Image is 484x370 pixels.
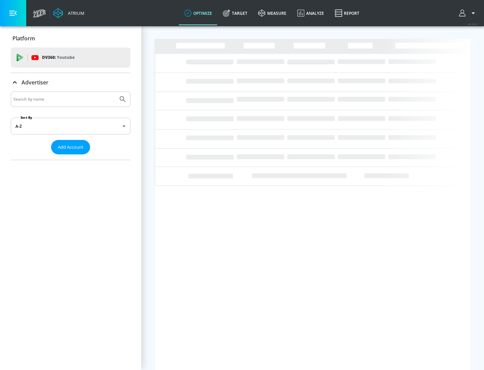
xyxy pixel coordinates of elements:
p: Platform [12,35,35,42]
span: Add Account [58,143,83,151]
span: v 4.24.0 [468,22,477,26]
a: Report [329,1,365,25]
nav: list of Advertiser [11,154,130,160]
label: Sort By [19,115,34,120]
p: Youtube [57,54,75,61]
div: Advertiser [11,91,130,160]
div: Advertiser [11,73,130,92]
div: A-Z [11,118,130,135]
input: Search by name [13,95,115,104]
a: measure [253,1,292,25]
div: Platform [11,29,130,48]
a: optimize [179,1,217,25]
button: Add Account [51,140,90,154]
a: Target [217,1,253,25]
div: Atrium [65,10,84,16]
p: DV360: [42,54,75,61]
a: Atrium [53,8,84,18]
p: Advertiser [22,79,48,86]
div: DV360: Youtube [11,47,130,68]
a: Analyze [292,1,329,25]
